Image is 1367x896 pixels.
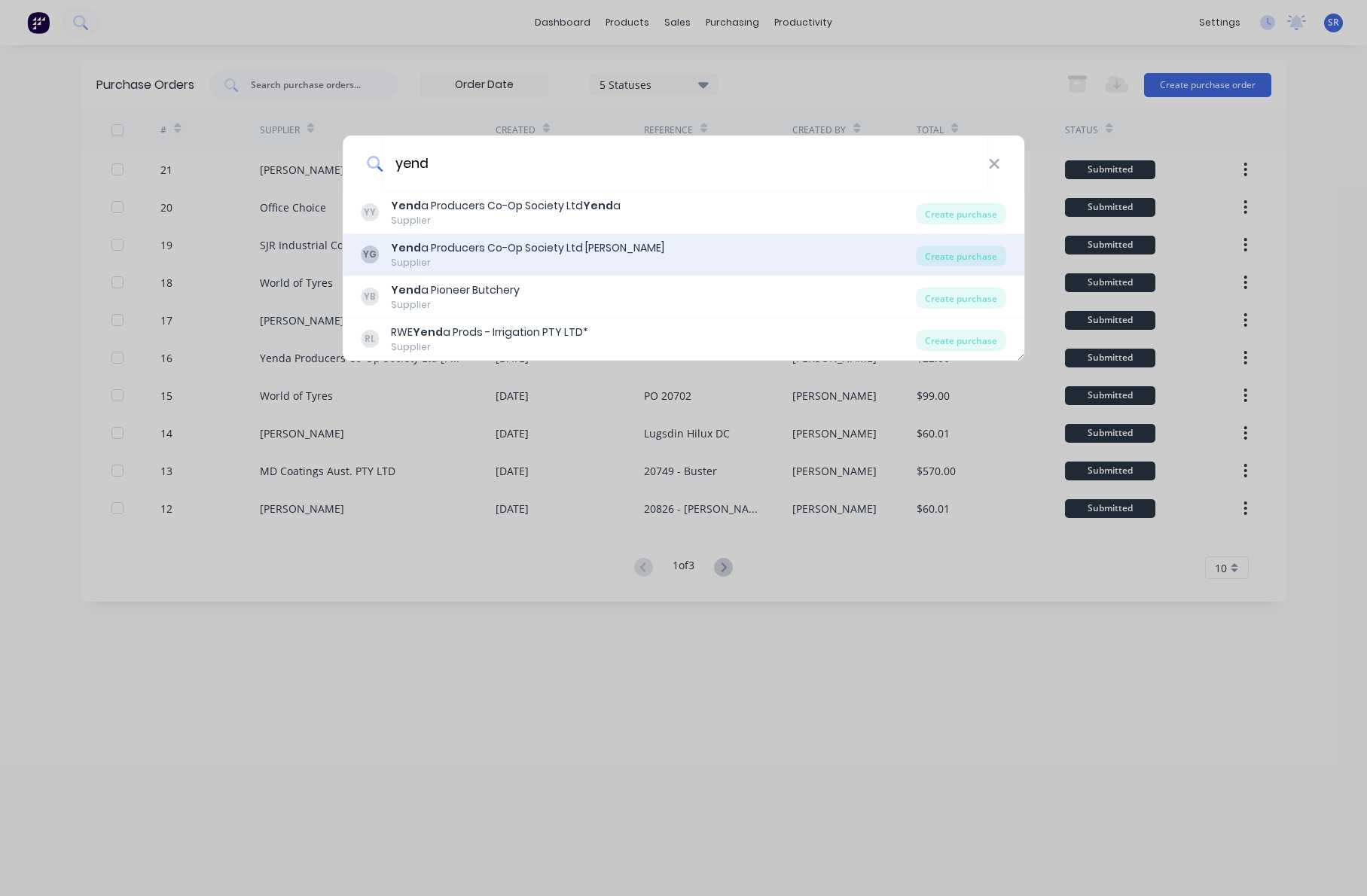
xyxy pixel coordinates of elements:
[391,340,588,354] div: Supplier
[391,298,520,312] div: Supplier
[391,198,621,214] div: a Producers Co-Op Society Ltd a
[391,325,588,340] div: RWE a Prods - Irrigation PTY LTD*
[391,256,664,270] div: Supplier
[361,330,379,348] div: RL
[361,245,379,264] div: YG
[583,198,613,213] b: Yend
[391,282,421,297] b: Yend
[391,282,520,298] div: a Pioneer Butchery
[916,203,1006,224] div: Create purchase
[413,325,443,340] b: Yend
[916,245,1006,267] div: Create purchase
[361,288,379,306] div: YB
[391,240,664,256] div: a Producers Co-Op Society Ltd [PERSON_NAME]
[391,240,421,255] b: Yend
[383,136,988,192] input: Enter a supplier name to create a new order...
[391,198,421,213] b: Yend
[916,288,1006,309] div: Create purchase
[391,214,621,227] div: Supplier
[361,203,379,221] div: YY
[916,330,1006,351] div: Create purchase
